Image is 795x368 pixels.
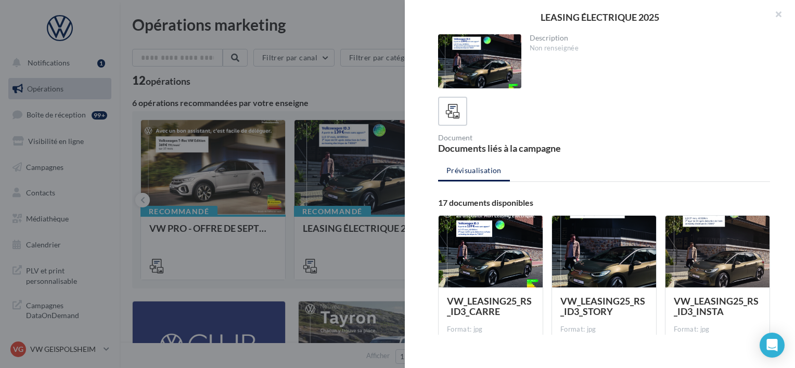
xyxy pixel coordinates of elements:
div: 17 documents disponibles [438,199,770,207]
div: Open Intercom Messenger [760,333,785,358]
div: Non renseignée [530,44,762,53]
div: Format: jpg [560,325,648,334]
div: Format: jpg [447,325,534,334]
div: Description [530,34,762,42]
span: VW_LEASING25_RS_ID3_CARRE [447,295,532,317]
div: LEASING ÉLECTRIQUE 2025 [421,12,778,22]
span: VW_LEASING25_RS_ID3_INSTA [674,295,759,317]
div: Document [438,134,600,141]
div: Documents liés à la campagne [438,143,600,153]
div: Format: jpg [674,325,761,334]
span: VW_LEASING25_RS_ID3_STORY [560,295,645,317]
